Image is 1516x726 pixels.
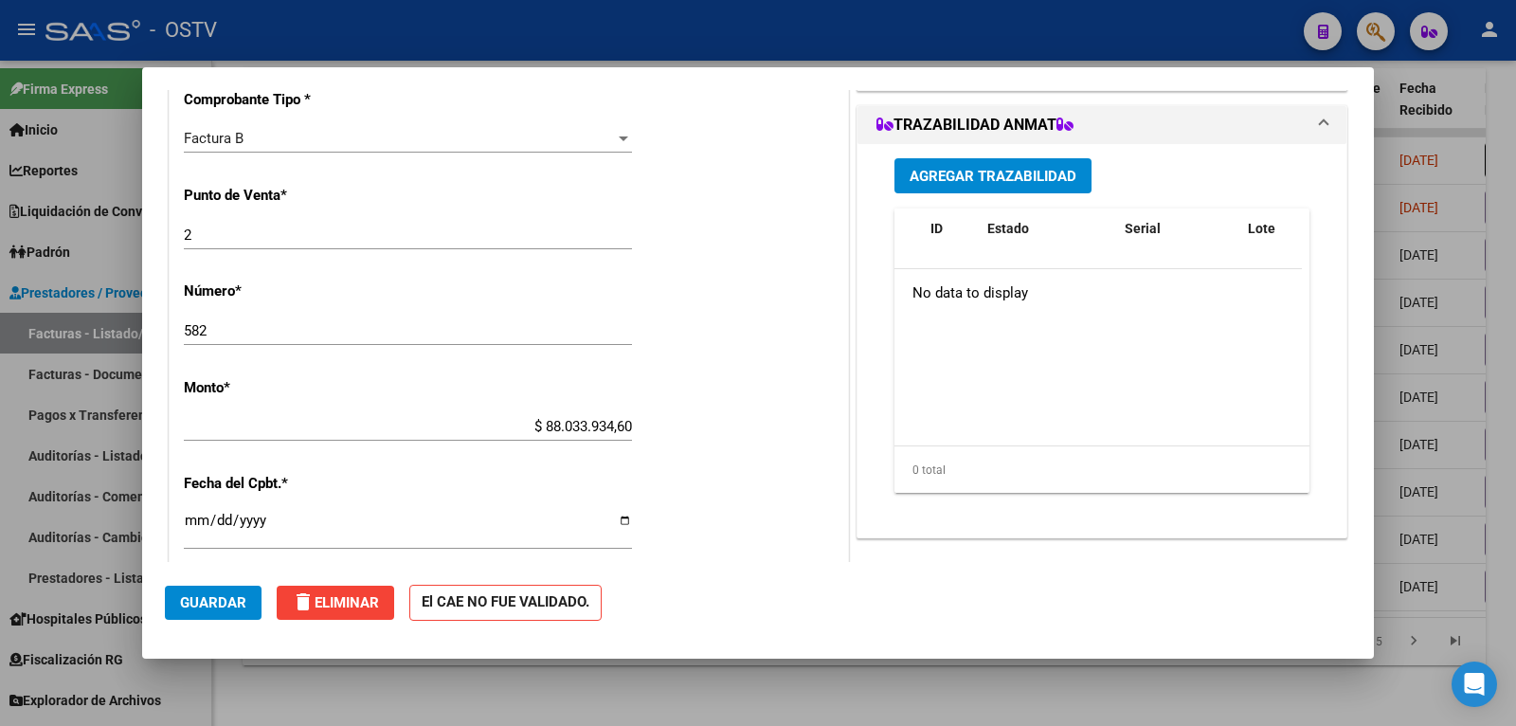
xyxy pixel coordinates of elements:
p: Punto de Venta [184,185,379,207]
span: Agregar Trazabilidad [910,168,1076,185]
h1: TRAZABILIDAD ANMAT [876,114,1074,136]
datatable-header-cell: Serial [1117,209,1240,271]
p: Fecha del Cpbt. [184,473,379,495]
span: Estado [987,221,1029,236]
p: Monto [184,377,379,399]
datatable-header-cell: Estado [980,209,1117,271]
button: Eliminar [277,586,394,620]
datatable-header-cell: ID [923,209,980,271]
div: Open Intercom Messenger [1452,662,1497,707]
div: No data to display [894,269,1302,317]
span: Lote [1248,221,1275,236]
span: Eliminar [292,594,379,611]
button: Guardar [165,586,262,620]
span: Serial [1125,221,1161,236]
strong: El CAE NO FUE VALIDADO. [409,585,602,622]
span: Guardar [180,594,246,611]
div: 0 total [894,446,1309,494]
p: Comprobante Tipo * [184,89,379,111]
mat-expansion-panel-header: TRAZABILIDAD ANMAT [857,106,1346,144]
span: ID [930,221,943,236]
button: Agregar Trazabilidad [894,158,1092,193]
datatable-header-cell: Lote [1240,209,1321,271]
div: TRAZABILIDAD ANMAT [857,144,1346,537]
p: Número [184,281,379,302]
span: Factura B [184,130,244,147]
mat-icon: delete [292,590,315,613]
